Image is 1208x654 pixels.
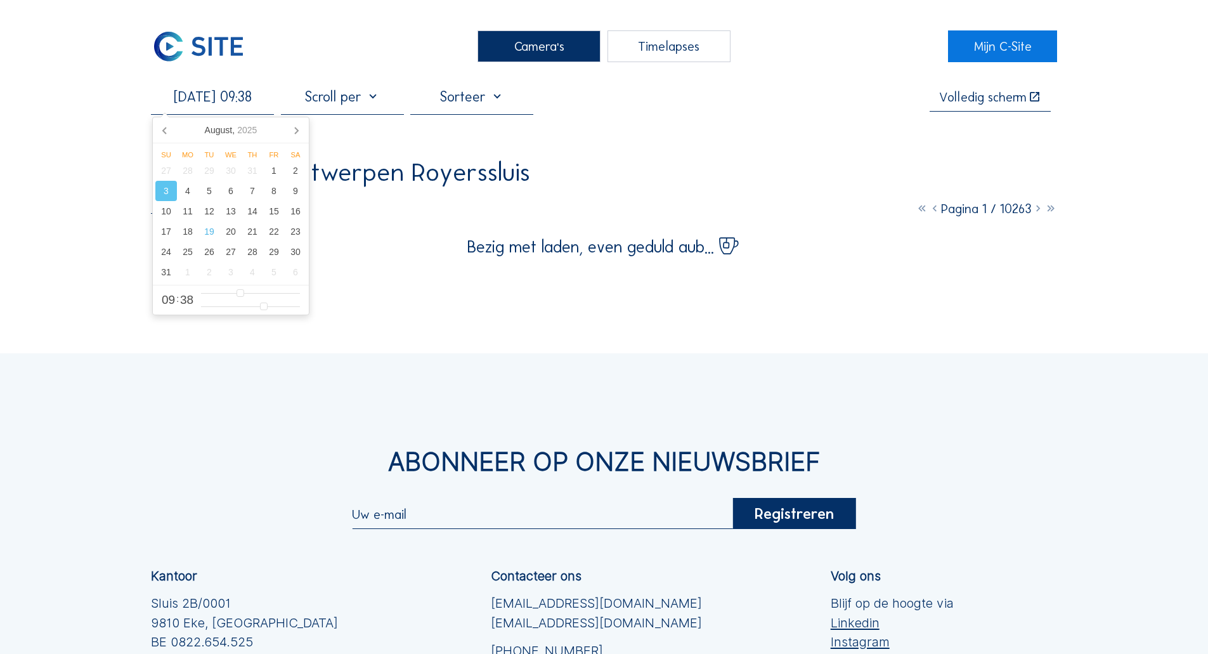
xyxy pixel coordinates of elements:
div: 14 [242,201,263,221]
div: 8 [263,181,285,201]
div: Su [155,151,177,159]
div: 24 [155,242,177,262]
div: Kantoor [151,570,197,582]
div: 31 [155,262,177,282]
div: 30 [285,242,306,262]
div: 4 [177,181,198,201]
div: 27 [220,242,242,262]
div: 2 [198,262,220,282]
span: 38 [180,294,193,306]
div: Camera 1 [151,197,281,215]
div: 21 [242,221,263,242]
a: [EMAIL_ADDRESS][DOMAIN_NAME] [491,613,702,632]
span: Bezig met laden, even geduld aub... [467,239,714,255]
span: : [176,294,179,303]
div: 7 [242,181,263,201]
div: 29 [198,160,220,181]
div: 29 [263,242,285,262]
div: August, [200,120,263,140]
div: Blijf op de hoogte via [831,594,954,651]
div: 26 [198,242,220,262]
div: 27 [155,160,177,181]
div: 28 [177,160,198,181]
div: 28 [242,242,263,262]
a: C-SITE Logo [151,30,259,62]
div: Contacteer ons [491,570,581,582]
div: 6 [220,181,242,201]
div: 1 [263,160,285,181]
div: 17 [155,221,177,242]
input: Zoek op datum 󰅀 [151,88,274,105]
div: We [220,151,242,159]
div: Volledig scherm [939,91,1027,103]
div: 6 [285,262,306,282]
div: Fr [263,151,285,159]
div: 19 [198,221,220,242]
img: C-SITE Logo [151,30,246,62]
div: 4 [242,262,263,282]
div: 31 [242,160,263,181]
div: 18 [177,221,198,242]
div: 5 [263,262,285,282]
div: 3 [220,262,242,282]
span: 09 [162,294,175,306]
div: 23 [285,221,306,242]
div: 10 [155,201,177,221]
div: 5 [198,181,220,201]
a: [EMAIL_ADDRESS][DOMAIN_NAME] [491,594,702,613]
div: 3 [155,181,177,201]
div: 20 [220,221,242,242]
div: 16 [285,201,306,221]
div: 15 [263,201,285,221]
a: Mijn C-Site [948,30,1056,62]
div: 13 [220,201,242,221]
div: 11 [177,201,198,221]
a: Instagram [831,632,954,651]
div: Mo [177,151,198,159]
div: 30 [220,160,242,181]
div: 2 [285,160,306,181]
div: 9 [285,181,306,201]
div: Camera's [477,30,601,62]
div: 12 [198,201,220,221]
div: Rinkoniën / Antwerpen Royerssluis [151,160,530,185]
div: Abonneer op onze nieuwsbrief [151,448,1057,474]
a: Linkedin [831,613,954,632]
div: Sluis 2B/0001 9810 Eke, [GEOGRAPHIC_DATA] BE 0822.654.525 [151,594,338,651]
div: 25 [177,242,198,262]
div: Sa [285,151,306,159]
i: 2025 [237,125,257,135]
span: Pagina 1 / 10263 [941,201,1032,216]
div: Timelapses [607,30,731,62]
div: Th [242,151,263,159]
div: Registreren [732,498,855,528]
input: Uw e-mail [352,507,732,522]
div: Tu [198,151,220,159]
div: Volg ons [831,570,881,582]
div: 22 [263,221,285,242]
div: 1 [177,262,198,282]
